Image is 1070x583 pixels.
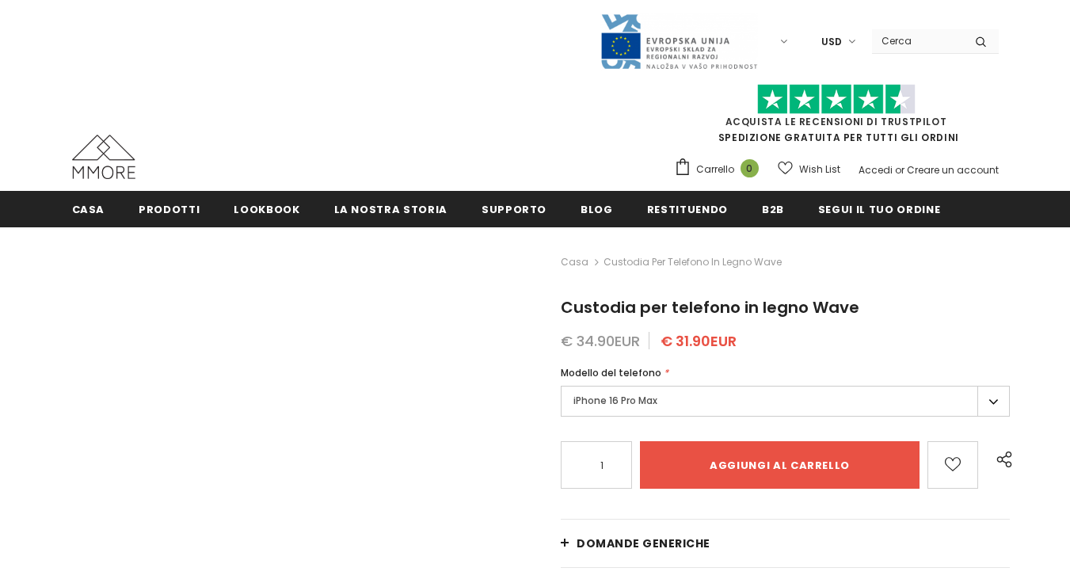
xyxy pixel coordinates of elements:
a: Lookbook [234,191,299,227]
img: Fidati di Pilot Stars [757,84,916,115]
span: € 34.90EUR [561,331,640,351]
a: La nostra storia [334,191,447,227]
a: Segui il tuo ordine [818,191,940,227]
span: Lookbook [234,202,299,217]
input: Search Site [872,29,963,52]
span: 0 [741,159,759,177]
input: Aggiungi al carrello [640,441,919,489]
span: Prodotti [139,202,200,217]
a: supporto [482,191,546,227]
span: USD [821,34,842,50]
span: Wish List [799,162,840,177]
a: Blog [581,191,613,227]
span: Casa [72,202,105,217]
a: Carrello 0 [674,158,767,181]
a: Prodotti [139,191,200,227]
span: B2B [762,202,784,217]
a: Creare un account [907,163,999,177]
span: Domande generiche [577,535,710,551]
label: iPhone 16 Pro Max [561,386,1010,417]
span: Carrello [696,162,734,177]
a: B2B [762,191,784,227]
a: Javni Razpis [600,34,758,48]
a: Acquista le recensioni di TrustPilot [725,115,947,128]
span: supporto [482,202,546,217]
img: Javni Razpis [600,13,758,70]
span: Restituendo [647,202,728,217]
a: Domande generiche [561,520,1010,567]
a: Accedi [859,163,893,177]
span: or [895,163,904,177]
span: Custodia per telefono in legno Wave [604,253,782,272]
img: Casi MMORE [72,135,135,179]
a: Wish List [778,155,840,183]
a: Casa [561,253,588,272]
a: Restituendo [647,191,728,227]
span: La nostra storia [334,202,447,217]
span: SPEDIZIONE GRATUITA PER TUTTI GLI ORDINI [674,91,999,144]
span: € 31.90EUR [661,331,737,351]
span: Custodia per telefono in legno Wave [561,296,859,318]
a: Casa [72,191,105,227]
span: Modello del telefono [561,366,661,379]
span: Blog [581,202,613,217]
span: Segui il tuo ordine [818,202,940,217]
